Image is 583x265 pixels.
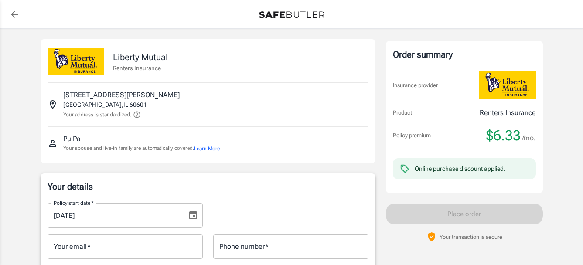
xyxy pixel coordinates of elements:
[48,138,58,149] svg: Insured person
[48,234,203,259] input: Enter email
[48,99,58,110] svg: Insured address
[213,234,368,259] input: Enter number
[184,207,202,224] button: Choose date, selected date is Aug 16, 2025
[440,233,502,241] p: Your transaction is secure
[6,6,23,23] a: back to quotes
[522,132,536,144] span: /mo.
[479,71,536,99] img: Liberty Mutual
[393,131,431,140] p: Policy premium
[393,109,412,117] p: Product
[63,144,220,153] p: Your spouse and live-in family are automatically covered.
[393,81,438,90] p: Insurance provider
[259,11,324,18] img: Back to quotes
[48,180,368,193] p: Your details
[63,90,180,100] p: [STREET_ADDRESS][PERSON_NAME]
[63,111,131,119] p: Your address is standardized.
[54,199,94,207] label: Policy start date
[480,108,536,118] p: Renters Insurance
[486,127,521,144] span: $6.33
[113,64,168,72] p: Renters Insurance
[48,203,181,228] input: MM/DD/YYYY
[63,100,147,109] p: [GEOGRAPHIC_DATA] , IL 60601
[63,134,81,144] p: Pu Pa
[415,164,505,173] div: Online purchase discount applied.
[113,51,168,64] p: Liberty Mutual
[194,145,220,153] button: Learn More
[48,48,104,75] img: Liberty Mutual
[393,48,536,61] div: Order summary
